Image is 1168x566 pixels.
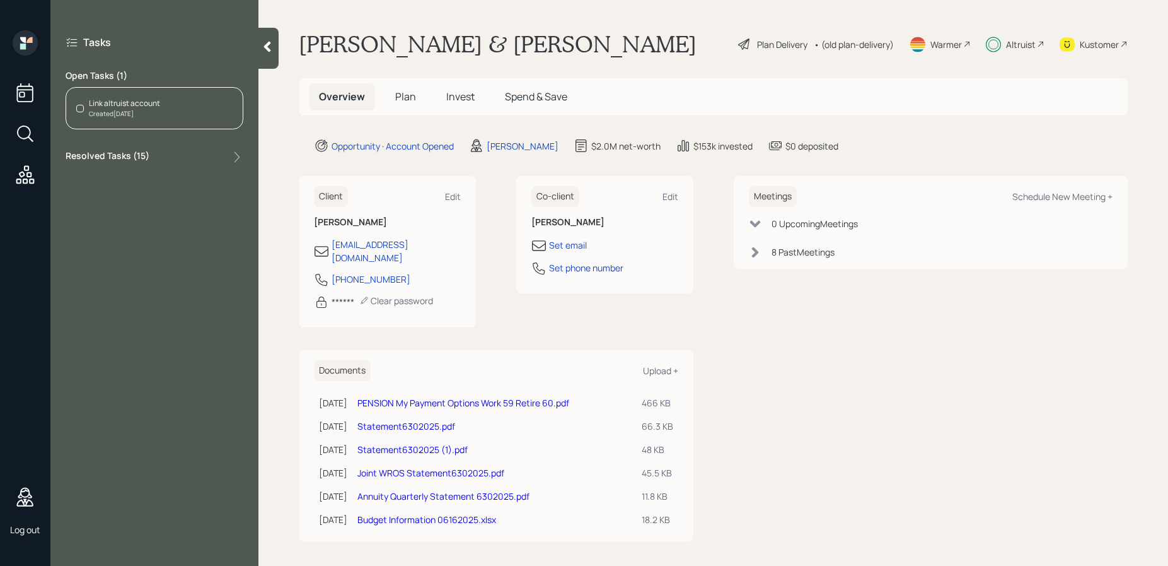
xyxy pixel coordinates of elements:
[89,98,160,109] div: Link altruist account
[591,139,661,153] div: $2.0M net-worth
[693,139,753,153] div: $153k invested
[357,420,455,432] a: Statement6302025.pdf
[642,420,673,433] div: 66.3 KB
[357,397,569,409] a: PENSION My Payment Options Work 59 Retire 60.pdf
[319,443,347,456] div: [DATE]
[642,466,673,480] div: 45.5 KB
[357,490,529,502] a: Annuity Quarterly Statement 6302025.pdf
[314,186,348,207] h6: Client
[357,514,496,526] a: Budget Information 06162025.xlsx
[642,513,673,526] div: 18.2 KB
[395,90,416,103] span: Plan
[332,238,461,264] div: [EMAIL_ADDRESS][DOMAIN_NAME]
[1006,38,1036,51] div: Altruist
[66,150,149,165] label: Resolved Tasks ( 15 )
[89,109,160,119] div: Created [DATE]
[357,444,468,456] a: Statement6302025 (1).pdf
[332,139,454,153] div: Opportunity · Account Opened
[445,191,461,203] div: Edit
[359,295,433,307] div: Clear password
[319,513,347,526] div: [DATE]
[930,38,962,51] div: Warmer
[487,139,558,153] div: [PERSON_NAME]
[319,466,347,480] div: [DATE]
[642,443,673,456] div: 48 KB
[314,360,371,381] h6: Documents
[319,490,347,503] div: [DATE]
[357,467,504,479] a: Joint WROS Statement6302025.pdf
[531,217,678,228] h6: [PERSON_NAME]
[299,30,697,58] h1: [PERSON_NAME] & [PERSON_NAME]
[549,261,623,274] div: Set phone number
[785,139,838,153] div: $0 deposited
[446,90,475,103] span: Invest
[772,245,835,259] div: 8 Past Meeting s
[531,186,579,207] h6: Co-client
[549,239,587,252] div: Set email
[319,396,347,410] div: [DATE]
[772,217,858,230] div: 0 Upcoming Meeting s
[814,38,894,51] div: • (old plan-delivery)
[662,191,678,203] div: Edit
[332,273,410,286] div: [PHONE_NUMBER]
[1012,191,1113,203] div: Schedule New Meeting +
[749,186,797,207] h6: Meetings
[10,524,40,536] div: Log out
[505,90,567,103] span: Spend & Save
[642,396,673,410] div: 466 KB
[319,420,347,433] div: [DATE]
[757,38,807,51] div: Plan Delivery
[83,35,111,49] label: Tasks
[642,490,673,503] div: 11.8 KB
[66,69,243,82] label: Open Tasks ( 1 )
[1080,38,1119,51] div: Kustomer
[643,365,678,377] div: Upload +
[314,217,461,228] h6: [PERSON_NAME]
[319,90,365,103] span: Overview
